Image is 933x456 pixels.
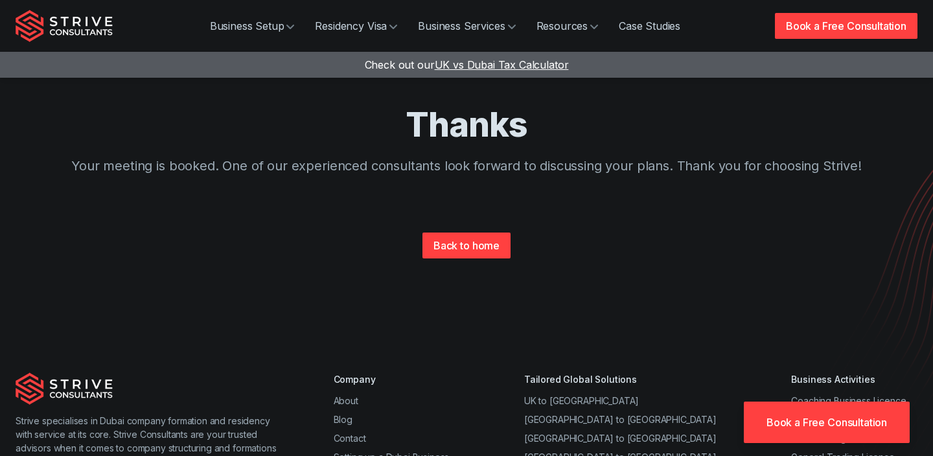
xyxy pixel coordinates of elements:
[334,372,450,386] div: Company
[365,58,569,71] a: Check out ourUK vs Dubai Tax Calculator
[305,13,408,39] a: Residency Visa
[334,414,352,425] a: Blog
[16,10,113,42] img: Strive Consultants
[526,13,609,39] a: Resources
[524,372,717,386] div: Tailored Global Solutions
[524,414,717,425] a: [GEOGRAPHIC_DATA] to [GEOGRAPHIC_DATA]
[435,58,569,71] span: UK vs Dubai Tax Calculator
[408,13,525,39] a: Business Services
[200,13,305,39] a: Business Setup
[775,13,917,39] a: Book a Free Consultation
[524,433,717,444] a: [GEOGRAPHIC_DATA] to [GEOGRAPHIC_DATA]
[52,156,881,176] p: Your meeting is booked. One of our experienced consultants look forward to discussing your plans....
[744,402,910,443] a: Book a Free Consultation
[16,372,113,405] img: Strive Consultants
[52,104,881,146] h1: Thanks
[422,233,511,258] a: Back to home
[334,433,366,444] a: Contact
[334,395,358,406] a: About
[791,372,917,386] div: Business Activities
[608,13,691,39] a: Case Studies
[524,395,639,406] a: UK to [GEOGRAPHIC_DATA]
[791,395,906,406] a: Coaching Business Licence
